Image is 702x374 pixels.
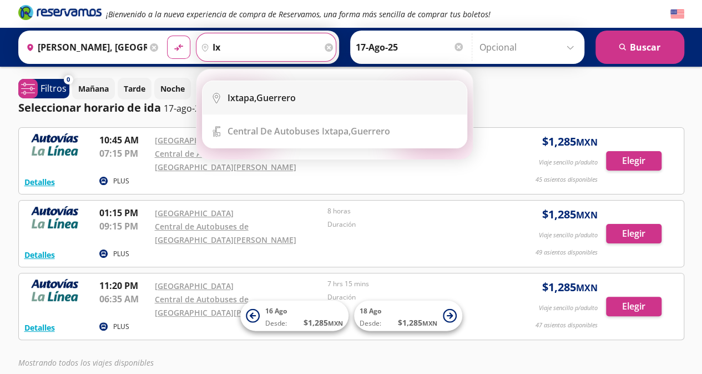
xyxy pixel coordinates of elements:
p: 09:15 PM [99,220,149,233]
span: Desde: [265,318,287,328]
p: 06:35 AM [99,292,149,306]
p: 47 asientos disponibles [536,321,598,330]
p: Viaje sencillo p/adulto [539,158,598,167]
button: Detalles [24,176,55,188]
a: Central de Autobuses de [GEOGRAPHIC_DATA][PERSON_NAME] [155,294,296,318]
button: Elegir [606,151,661,171]
em: ¡Bienvenido a la nueva experiencia de compra de Reservamos, una forma más sencilla de comprar tus... [106,9,491,19]
span: $ 1,285 [542,133,598,150]
img: RESERVAMOS [24,133,85,156]
b: Central de Autobuses Ixtapa, [228,125,351,137]
p: Filtros [41,82,67,95]
p: 49 asientos disponibles [536,248,598,257]
p: Viaje sencillo p/adulto [539,231,598,240]
a: Central de Autobuses de [GEOGRAPHIC_DATA][PERSON_NAME] [155,148,296,172]
a: Brand Logo [18,4,102,24]
p: Duración [327,220,495,230]
input: Elegir Fecha [356,33,464,61]
input: Opcional [479,33,579,61]
p: Duración [327,292,495,302]
span: $ 1,285 [398,317,437,328]
span: 18 Ago [360,306,381,316]
img: RESERVAMOS [24,206,85,228]
p: 07:15 PM [99,147,149,160]
button: 18 AgoDesde:$1,285MXN [354,301,462,331]
button: Elegir [606,224,661,243]
i: Brand Logo [18,4,102,21]
span: $ 1,285 [542,279,598,296]
a: Central de Autobuses de [GEOGRAPHIC_DATA][PERSON_NAME] [155,221,296,245]
input: Buscar Destino [196,33,322,61]
input: Buscar Origen [22,33,147,61]
em: Mostrando todos los viajes disponibles [18,357,154,368]
button: 16 AgoDesde:$1,285MXN [240,301,349,331]
a: [GEOGRAPHIC_DATA] [155,208,234,218]
button: Detalles [24,249,55,261]
button: Mañana [72,78,115,99]
p: PLUS [113,249,129,259]
b: Ixtapa, [228,92,256,104]
button: Buscar [595,31,684,64]
button: 0Filtros [18,79,69,98]
p: 45 asientos disponibles [536,175,598,184]
p: Tarde [124,83,145,94]
span: 16 Ago [265,306,287,316]
button: Noche [154,78,191,99]
div: Guerrero [228,125,390,137]
span: $ 1,285 [542,206,598,223]
p: PLUS [113,322,129,332]
button: Detalles [24,322,55,333]
p: 7 hrs 15 mins [327,279,495,289]
button: Tarde [118,78,151,99]
p: 8 horas [327,206,495,216]
a: [GEOGRAPHIC_DATA] [155,281,234,291]
p: 10:45 AM [99,133,149,147]
p: PLUS [113,176,129,186]
span: 0 [67,75,70,84]
span: Desde: [360,318,381,328]
small: MXN [328,319,343,327]
p: Viaje sencillo p/adulto [539,303,598,313]
div: Guerrero [228,92,296,104]
small: MXN [576,282,598,294]
button: English [670,7,684,21]
p: Noche [160,83,185,94]
button: Elegir [606,297,661,316]
span: $ 1,285 [304,317,343,328]
p: 17-ago-25 [164,102,205,115]
p: Seleccionar horario de ida [18,99,161,116]
img: RESERVAMOS [24,279,85,301]
small: MXN [576,136,598,148]
p: Mañana [78,83,109,94]
a: [GEOGRAPHIC_DATA] [155,135,234,146]
p: 01:15 PM [99,206,149,220]
small: MXN [576,209,598,221]
small: MXN [422,319,437,327]
p: 11:20 PM [99,279,149,292]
